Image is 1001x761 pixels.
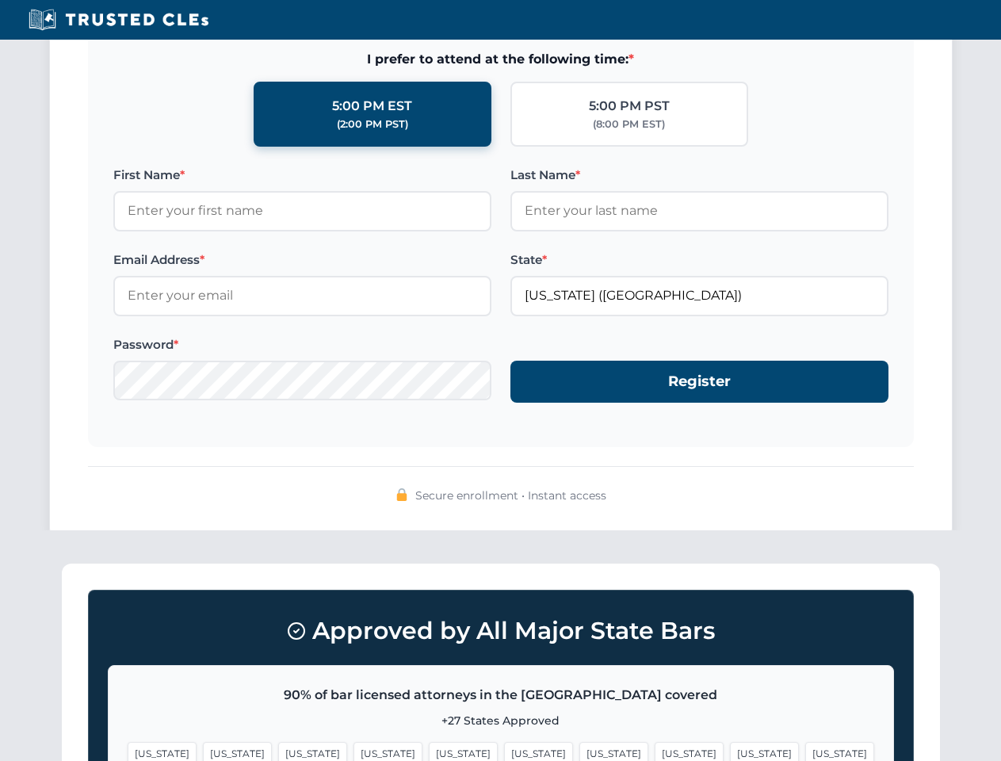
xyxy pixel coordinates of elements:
[113,49,888,70] span: I prefer to attend at the following time:
[24,8,213,32] img: Trusted CLEs
[589,96,670,117] div: 5:00 PM PST
[415,487,606,504] span: Secure enrollment • Instant access
[108,610,894,652] h3: Approved by All Major State Bars
[113,276,491,315] input: Enter your email
[113,166,491,185] label: First Name
[332,96,412,117] div: 5:00 PM EST
[510,166,888,185] label: Last Name
[395,488,408,501] img: 🔒
[337,117,408,132] div: (2:00 PM PST)
[113,250,491,270] label: Email Address
[510,361,888,403] button: Register
[510,276,888,315] input: Florida (FL)
[113,335,491,354] label: Password
[113,191,491,231] input: Enter your first name
[510,250,888,270] label: State
[128,712,874,729] p: +27 States Approved
[128,685,874,706] p: 90% of bar licensed attorneys in the [GEOGRAPHIC_DATA] covered
[510,191,888,231] input: Enter your last name
[593,117,665,132] div: (8:00 PM EST)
